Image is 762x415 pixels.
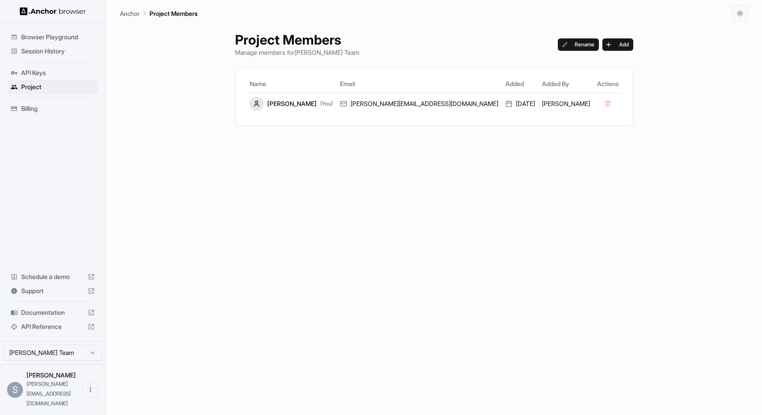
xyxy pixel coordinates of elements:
span: Schedule a demo [21,272,84,281]
th: Email [336,75,502,93]
span: Browser Playground [21,33,95,41]
div: Browser Playground [7,30,98,44]
div: S [7,382,23,398]
p: Project Members [149,9,198,18]
span: Project [21,83,95,91]
button: Open menu [82,382,98,398]
div: Documentation [7,306,98,320]
div: API Keys [7,66,98,80]
div: [PERSON_NAME] [250,97,333,111]
nav: breadcrumb [120,8,198,18]
span: API Keys [21,68,95,77]
div: Schedule a demo [7,270,98,284]
img: Anchor Logo [20,7,86,15]
span: Documentation [21,308,84,317]
div: Session History [7,44,98,58]
p: Manage members for [PERSON_NAME] Team [235,48,359,57]
td: [PERSON_NAME] [538,93,594,114]
div: Support [7,284,98,298]
span: Billing [21,104,95,113]
button: Add [602,38,633,51]
div: Billing [7,102,98,116]
div: [DATE] [505,99,535,108]
span: sophia@rye.com [26,381,71,407]
p: Anchor [120,9,140,18]
span: Support [21,287,84,295]
div: [PERSON_NAME][EMAIL_ADDRESS][DOMAIN_NAME] [340,99,498,108]
div: Project [7,80,98,94]
button: Rename [558,38,599,51]
span: Sophia Willows [26,371,76,379]
th: Name [246,75,336,93]
th: Added By [538,75,594,93]
th: Actions [594,75,622,93]
span: (You) [320,100,333,107]
span: API Reference [21,322,84,331]
th: Added [502,75,538,93]
h1: Project Members [235,32,359,48]
span: Session History [21,47,95,56]
div: API Reference [7,320,98,334]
